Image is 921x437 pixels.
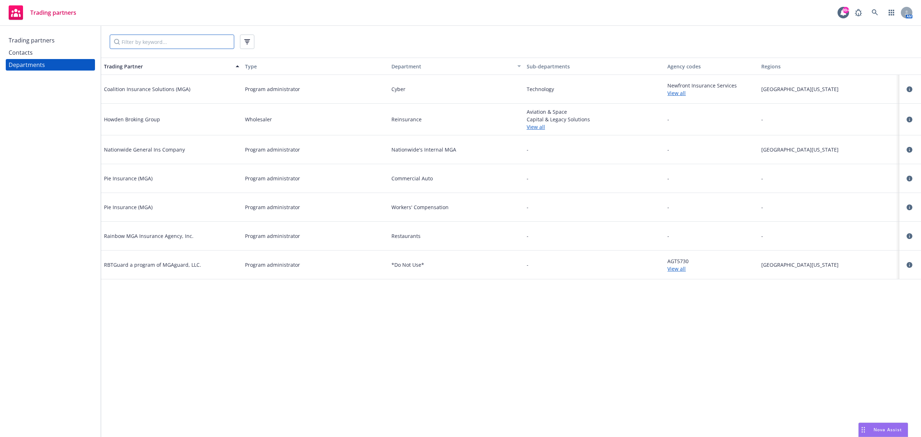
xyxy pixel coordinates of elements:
span: - [667,146,669,153]
div: Sub-departments [527,63,662,70]
a: circleInformation [905,174,914,183]
span: RBTGuard a program of MGAguard, LLC. [104,261,201,269]
span: Program administrator [245,232,300,240]
span: - [667,203,669,211]
span: [GEOGRAPHIC_DATA][US_STATE] [761,85,897,93]
span: Program administrator [245,146,300,153]
span: - [527,146,528,153]
span: Program administrator [245,85,300,93]
input: Filter by keyword... [110,35,234,49]
span: Capital & Legacy Solutions [527,116,662,123]
div: 99+ [843,7,849,13]
span: Commercial Auto [391,175,521,182]
a: circleInformation [905,145,914,154]
span: Program administrator [245,203,300,211]
div: Regions [761,63,897,70]
a: circleInformation [905,261,914,269]
button: Department [383,58,524,75]
a: View all [667,89,756,97]
div: Type [245,63,380,70]
span: Reinsurance [391,116,521,123]
a: Search [868,5,882,20]
span: - [667,175,669,182]
span: [GEOGRAPHIC_DATA][US_STATE] [761,146,897,153]
span: Wholesaler [245,116,272,123]
span: - [527,261,528,269]
span: Cyber [391,85,521,93]
button: Agency codes [664,58,758,75]
span: - [667,116,669,123]
span: - [667,232,669,240]
a: circleInformation [905,203,914,212]
span: - [761,203,897,211]
button: Type [242,58,383,75]
a: Trading partners [6,3,79,23]
span: - [761,232,897,240]
span: *Do Not Use* [391,261,521,269]
span: - [761,175,897,182]
span: Rainbow MGA Insurance Agency, Inc. [104,232,194,240]
span: Program administrator [245,261,300,269]
span: Program administrator [245,175,300,182]
a: Trading partners [6,35,95,46]
span: Coalition Insurance Solutions (MGA) [104,85,190,93]
span: Aviation & Space [527,108,662,116]
span: - [527,232,528,240]
button: Nova Assist [858,423,908,437]
div: Trading Partner [104,63,231,70]
a: circleInformation [905,85,914,94]
a: Switch app [884,5,899,20]
span: - [761,116,897,123]
a: Departments [6,59,95,71]
a: View all [527,123,662,131]
span: Workers' Compensation [391,203,521,211]
span: Nova Assist [874,427,902,433]
a: View all [667,265,756,272]
div: Agency codes [667,63,756,70]
div: Trading partners [9,35,55,46]
div: Department [386,63,513,70]
span: Pie Insurance (MGA) [104,203,153,211]
div: Drag to move [859,423,868,437]
span: Nationwide General Ins Company [104,146,185,153]
button: Regions [758,58,899,75]
button: Trading Partner [101,58,242,75]
span: Trading partners [30,10,76,15]
span: Technology [527,85,662,93]
div: Contacts [9,47,33,58]
span: - [527,175,528,182]
button: Sub-departments [524,58,665,75]
span: [GEOGRAPHIC_DATA][US_STATE] [761,261,897,269]
div: Departments [9,59,45,71]
span: Nationwide's Internal MGA [391,146,521,153]
a: circleInformation [905,115,914,124]
span: Pie Insurance (MGA) [104,175,153,182]
span: Restaurants [391,232,521,240]
span: Howden Broking Group [104,116,160,123]
a: Report a Bug [851,5,866,20]
a: Contacts [6,47,95,58]
span: Newfront Insurance Services [667,82,756,89]
span: - [527,203,528,211]
a: circleInformation [905,232,914,240]
span: AGT5730 [667,257,756,265]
